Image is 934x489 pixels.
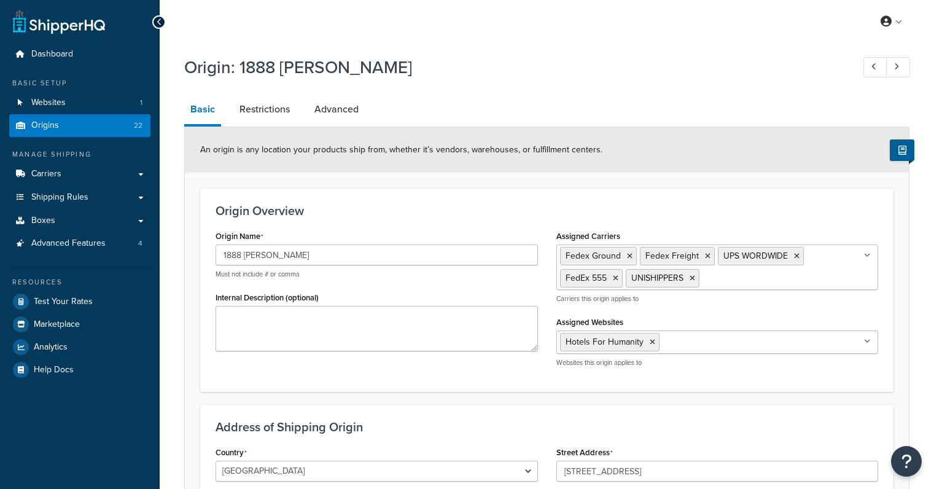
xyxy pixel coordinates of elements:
[723,249,788,262] span: UPS WORDWIDE
[9,186,150,209] a: Shipping Rules
[9,78,150,88] div: Basic Setup
[9,336,150,358] a: Analytics
[556,232,620,241] label: Assigned Carriers
[216,448,247,458] label: Country
[233,95,296,124] a: Restrictions
[863,57,887,77] a: Previous Record
[216,204,878,217] h3: Origin Overview
[216,232,263,241] label: Origin Name
[9,92,150,114] li: Websites
[34,365,74,375] span: Help Docs
[9,163,150,186] a: Carriers
[9,114,150,137] li: Origins
[31,238,106,249] span: Advanced Features
[566,335,644,348] span: Hotels For Humanity
[31,49,73,60] span: Dashboard
[140,98,142,108] span: 1
[556,358,879,367] p: Websites this origin applies to
[31,216,55,226] span: Boxes
[556,294,879,303] p: Carriers this origin applies to
[308,95,365,124] a: Advanced
[9,209,150,232] a: Boxes
[890,139,914,161] button: Show Help Docs
[566,272,607,284] span: FedEx 555
[891,446,922,477] button: Open Resource Center
[9,313,150,335] a: Marketplace
[34,342,68,353] span: Analytics
[31,169,61,179] span: Carriers
[34,297,93,307] span: Test Your Rates
[31,192,88,203] span: Shipping Rules
[9,43,150,66] a: Dashboard
[631,272,683,284] span: UNISHIPPERS
[9,92,150,114] a: Websites1
[566,249,621,262] span: Fedex Ground
[200,143,602,156] span: An origin is any location your products ship from, whether it’s vendors, warehouses, or fulfillme...
[216,293,319,302] label: Internal Description (optional)
[886,57,910,77] a: Next Record
[9,232,150,255] li: Advanced Features
[556,318,623,327] label: Assigned Websites
[216,270,538,279] p: Must not include # or comma
[9,232,150,255] a: Advanced Features4
[9,149,150,160] div: Manage Shipping
[31,98,66,108] span: Websites
[9,277,150,288] div: Resources
[134,120,142,131] span: 22
[216,420,878,434] h3: Address of Shipping Origin
[31,120,59,131] span: Origins
[138,238,142,249] span: 4
[184,55,841,79] h1: Origin: 1888 [PERSON_NAME]
[645,249,699,262] span: Fedex Freight
[556,448,613,458] label: Street Address
[9,359,150,381] a: Help Docs
[34,319,80,330] span: Marketplace
[9,291,150,313] a: Test Your Rates
[184,95,221,127] a: Basic
[9,114,150,137] a: Origins22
